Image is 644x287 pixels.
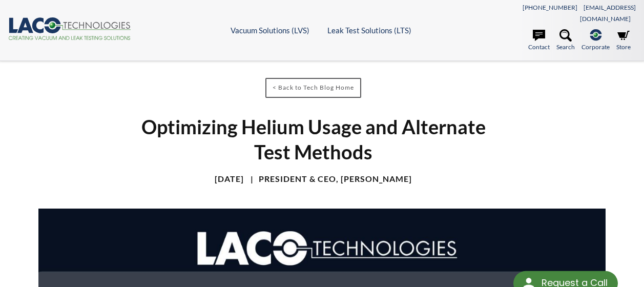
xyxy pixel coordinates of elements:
[231,26,309,35] a: Vacuum Solutions (LVS)
[327,26,411,35] a: Leak Test Solutions (LTS)
[581,42,610,52] span: Corporate
[528,29,550,52] a: Contact
[523,4,577,11] a: [PHONE_NUMBER]
[215,174,244,184] h4: [DATE]
[616,29,631,52] a: Store
[556,29,575,52] a: Search
[245,174,412,184] h4: President & CEO, [PERSON_NAME]
[265,78,361,98] a: < Back to Tech Blog Home
[124,114,503,165] h1: Optimizing Helium Usage and Alternate Test Methods
[580,4,636,23] a: [EMAIL_ADDRESS][DOMAIN_NAME]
